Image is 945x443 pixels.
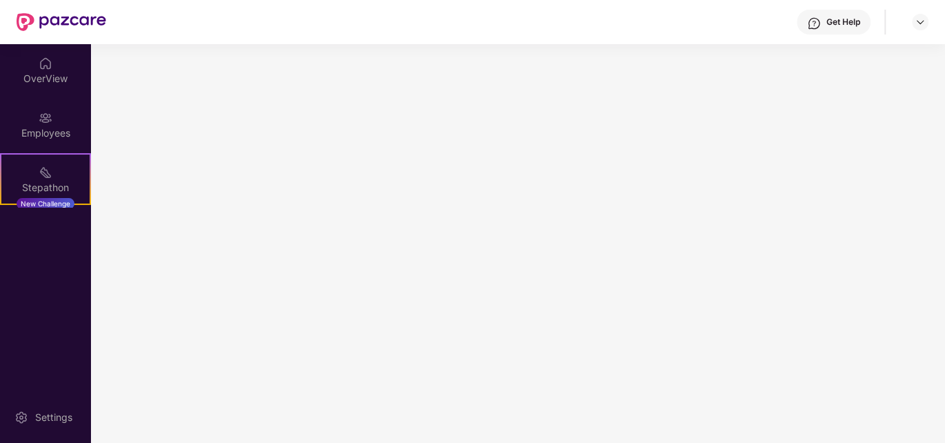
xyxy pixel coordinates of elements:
[915,17,926,28] img: svg+xml;base64,PHN2ZyBpZD0iRHJvcGRvd24tMzJ4MzIiIHhtbG5zPSJodHRwOi8vd3d3LnczLm9yZy8yMDAwL3N2ZyIgd2...
[17,198,74,209] div: New Challenge
[39,57,52,70] img: svg+xml;base64,PHN2ZyBpZD0iSG9tZSIgeG1sbnM9Imh0dHA6Ly93d3cudzMub3JnLzIwMDAvc3ZnIiB3aWR0aD0iMjAiIG...
[17,13,106,31] img: New Pazcare Logo
[807,17,821,30] img: svg+xml;base64,PHN2ZyBpZD0iSGVscC0zMngzMiIgeG1sbnM9Imh0dHA6Ly93d3cudzMub3JnLzIwMDAvc3ZnIiB3aWR0aD...
[1,181,90,195] div: Stepathon
[14,411,28,424] img: svg+xml;base64,PHN2ZyBpZD0iU2V0dGluZy0yMHgyMCIgeG1sbnM9Imh0dHA6Ly93d3cudzMub3JnLzIwMDAvc3ZnIiB3aW...
[39,111,52,125] img: svg+xml;base64,PHN2ZyBpZD0iRW1wbG95ZWVzIiB4bWxucz0iaHR0cDovL3d3dy53My5vcmcvMjAwMC9zdmciIHdpZHRoPS...
[39,166,52,179] img: svg+xml;base64,PHN2ZyB4bWxucz0iaHR0cDovL3d3dy53My5vcmcvMjAwMC9zdmciIHdpZHRoPSIyMSIgaGVpZ2h0PSIyMC...
[31,411,77,424] div: Settings
[826,17,860,28] div: Get Help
